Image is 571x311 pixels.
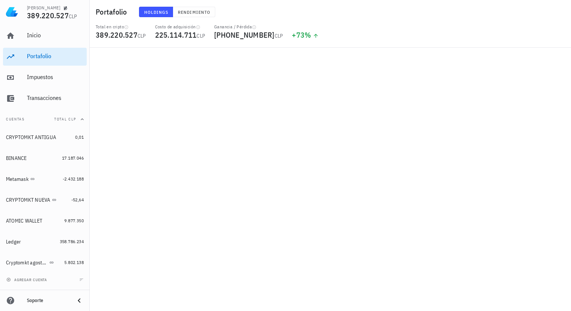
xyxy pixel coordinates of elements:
[62,155,84,161] span: 17.187.046
[173,7,215,17] button: Rendimiento
[6,155,27,161] div: BINANCE
[69,13,77,20] span: CLP
[6,218,42,224] div: ATOMIC WALLET
[3,191,87,209] a: CRYPTOMKT NUEVA -52,64
[64,260,84,265] span: 5.802.138
[3,212,87,230] a: ATOMIC WALLET 9.877.350
[3,233,87,251] a: Ledger 358.786.234
[27,32,84,39] div: Inicio
[6,260,48,266] div: Cryptomkt agosto 2025
[3,110,87,128] button: CuentasTotal CLP
[63,176,84,182] span: -2.432.188
[6,6,18,18] img: LedgiFi
[178,9,210,15] span: Rendimiento
[3,254,87,271] a: Cryptomkt agosto 2025 5.802.138
[155,24,206,30] div: Costo de adquisición
[27,73,84,81] div: Impuestos
[155,30,197,40] span: 225.114.711
[305,30,311,40] span: %
[6,197,50,203] div: CRYPTOMKT NUEVA
[60,239,84,244] span: 358.786.234
[139,7,173,17] button: Holdings
[27,53,84,60] div: Portafolio
[64,218,84,223] span: 9.877.350
[27,298,69,304] div: Soporte
[27,5,60,11] div: [PERSON_NAME]
[4,276,50,283] button: agregar cuenta
[555,6,567,18] div: avatar
[27,94,84,101] div: Transacciones
[138,32,146,39] span: CLP
[144,9,169,15] span: Holdings
[3,27,87,45] a: Inicio
[54,117,76,122] span: Total CLP
[3,48,87,66] a: Portafolio
[3,89,87,107] a: Transacciones
[214,30,275,40] span: [PHONE_NUMBER]
[6,134,56,141] div: CRYPTOMKT ANTIGUA
[275,32,283,39] span: CLP
[8,277,47,282] span: agregar cuenta
[3,128,87,146] a: CRYPTOMKT ANTIGUA 0,01
[71,197,84,202] span: -52,64
[96,6,130,18] h1: Portafolio
[6,176,29,182] div: Metamask
[96,24,146,30] div: Total en cripto
[75,134,84,140] span: 0,01
[292,31,318,39] div: +73
[214,24,283,30] div: Ganancia / Pérdida
[27,10,69,21] span: 389.220.527
[3,69,87,87] a: Impuestos
[3,170,87,188] a: Metamask -2.432.188
[3,149,87,167] a: BINANCE 17.187.046
[197,32,205,39] span: CLP
[96,30,138,40] span: 389.220.527
[6,239,21,245] div: Ledger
